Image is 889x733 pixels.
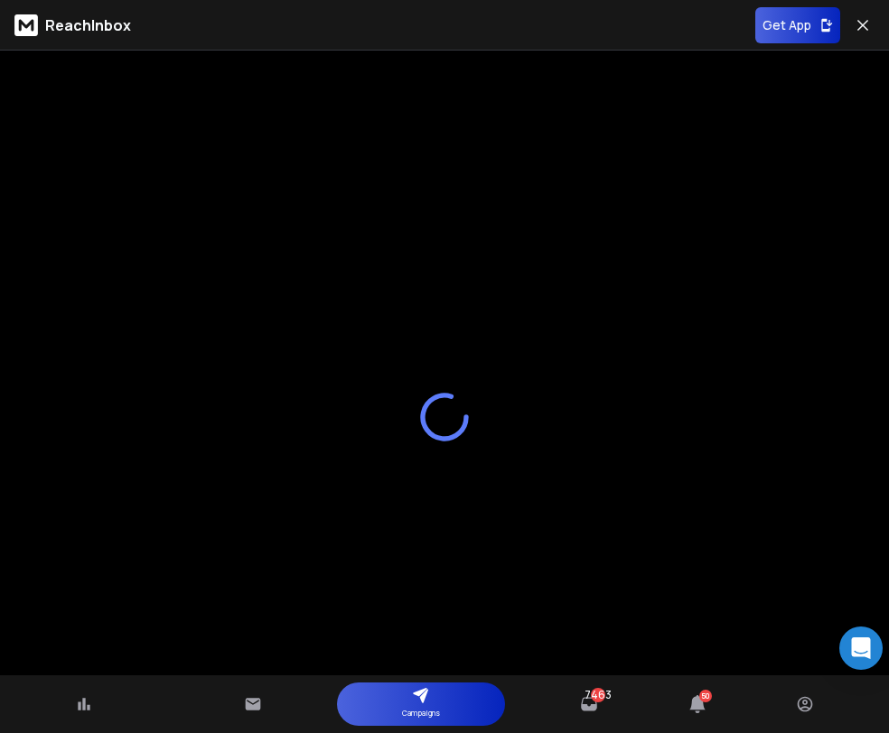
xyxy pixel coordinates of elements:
[45,14,131,36] p: ReachInbox
[585,688,612,702] span: 7463
[839,626,883,670] div: Open Intercom Messenger
[580,695,598,713] a: 7463
[402,704,440,722] p: Campaigns
[699,690,712,702] span: 50
[755,7,840,43] button: Get App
